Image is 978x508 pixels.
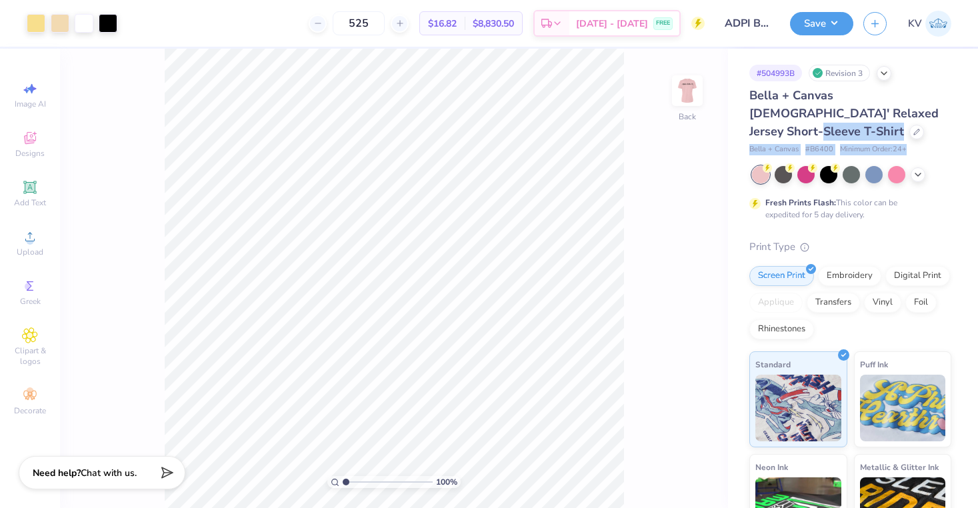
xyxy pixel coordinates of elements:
div: Screen Print [749,266,814,286]
span: 100 % [436,476,457,488]
span: Image AI [15,99,46,109]
img: Back [674,77,701,104]
div: This color can be expedited for 5 day delivery. [765,197,929,221]
span: Add Text [14,197,46,208]
div: Rhinestones [749,319,814,339]
img: Kaylin Van Fleet [925,11,951,37]
span: Metallic & Glitter Ink [860,460,939,474]
img: Puff Ink [860,375,946,441]
span: KV [908,16,922,31]
div: Print Type [749,239,951,255]
div: Revision 3 [809,65,870,81]
span: Chat with us. [81,467,137,479]
input: Untitled Design [715,10,780,37]
span: Neon Ink [755,460,788,474]
span: Bella + Canvas [749,144,799,155]
div: Vinyl [864,293,901,313]
span: Clipart & logos [7,345,53,367]
span: [DATE] - [DATE] [576,17,648,31]
div: Transfers [807,293,860,313]
span: $8,830.50 [473,17,514,31]
span: Designs [15,148,45,159]
button: Save [790,12,853,35]
img: Standard [755,375,841,441]
span: $16.82 [428,17,457,31]
a: KV [908,11,951,37]
span: Greek [20,296,41,307]
div: Embroidery [818,266,881,286]
strong: Need help? [33,467,81,479]
input: – – [333,11,385,35]
span: Decorate [14,405,46,416]
span: Standard [755,357,791,371]
div: Back [679,111,696,123]
span: Upload [17,247,43,257]
span: # B6400 [805,144,833,155]
span: Puff Ink [860,357,888,371]
div: # 504993B [749,65,802,81]
span: FREE [656,19,670,28]
div: Applique [749,293,803,313]
strong: Fresh Prints Flash: [765,197,836,208]
div: Digital Print [885,266,950,286]
span: Minimum Order: 24 + [840,144,907,155]
div: Foil [905,293,937,313]
span: Bella + Canvas [DEMOGRAPHIC_DATA]' Relaxed Jersey Short-Sleeve T-Shirt [749,87,939,139]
